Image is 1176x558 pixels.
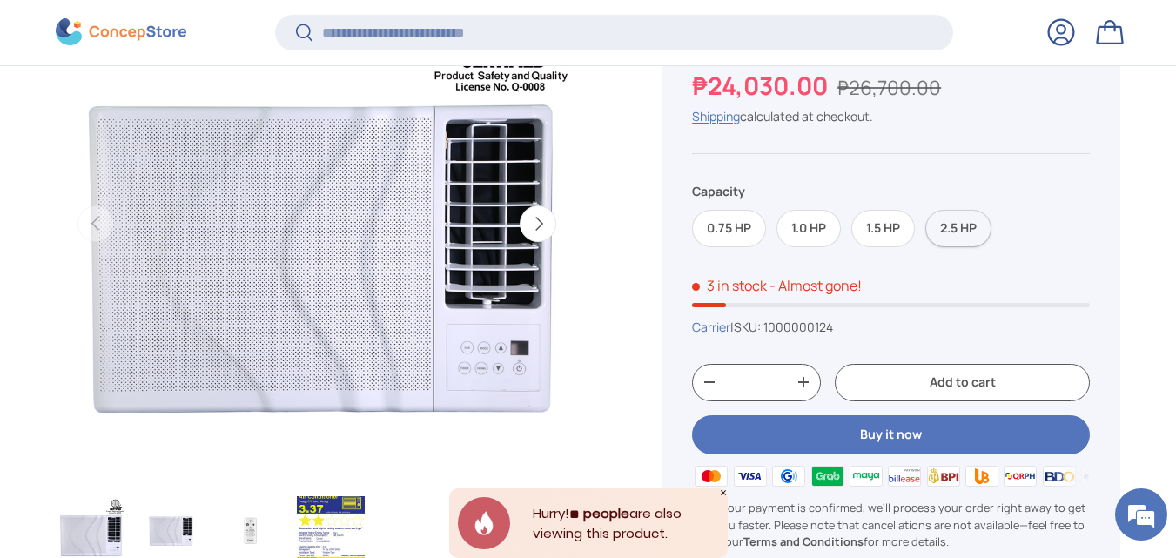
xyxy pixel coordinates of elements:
strong: ₱24,030.00 [692,68,832,101]
img: ubp [963,463,1001,489]
img: grabpay [808,463,846,489]
p: - Almost gone! [769,276,862,295]
span: SKU: [734,319,761,335]
img: visa [731,463,769,489]
div: calculated at checkout. [692,106,1090,124]
textarea: Type your message and hit 'Enter' [9,373,332,434]
img: master [692,463,730,489]
button: Buy it now [692,415,1090,454]
img: qrph [1001,463,1039,489]
span: | [730,319,833,335]
button: Add to cart [835,364,1090,401]
span: 3 in stock [692,276,767,295]
legend: Capacity [692,182,745,200]
span: 1000000124 [763,319,833,335]
img: billease [885,463,924,489]
img: bpi [924,463,962,489]
div: Chat with us now [91,97,292,120]
div: Close [719,488,728,497]
a: Terms and Conditions [743,534,864,549]
a: Carrier [692,319,730,335]
s: ₱26,700.00 [837,73,941,100]
p: Once your payment is confirmed, we'll process your order right away to get it to you faster. Plea... [692,500,1090,550]
img: ConcepStore [56,19,186,46]
span: We're online! [101,168,240,344]
img: metrobank [1079,463,1117,489]
a: Shipping [692,107,740,124]
img: maya [847,463,885,489]
div: Minimize live chat window [286,9,327,50]
img: gcash [769,463,808,489]
img: bdo [1040,463,1079,489]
